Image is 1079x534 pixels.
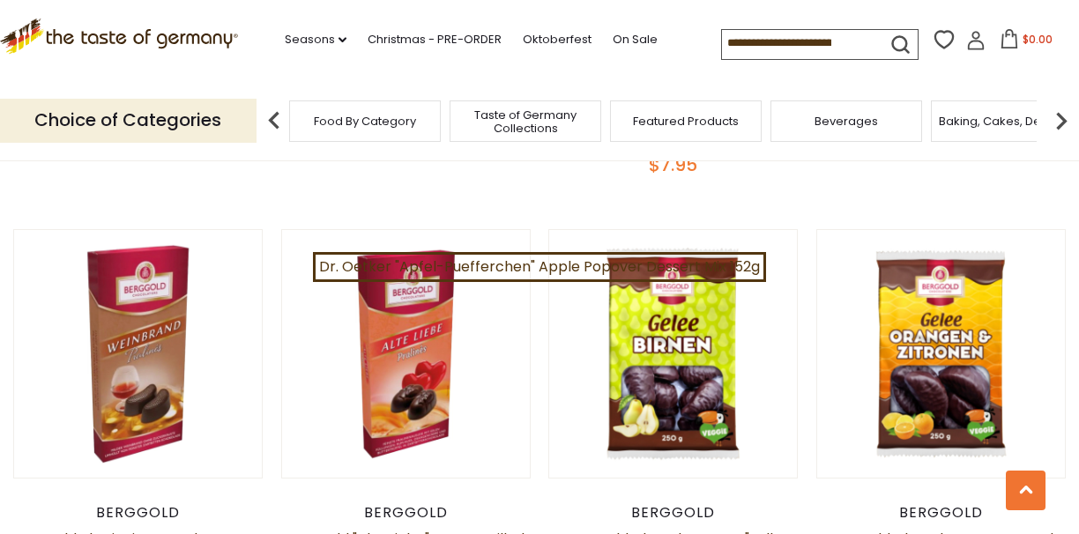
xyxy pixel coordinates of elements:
div: Berggold [816,504,1066,522]
a: Taste of Germany Collections [455,108,596,135]
a: Baking, Cakes, Desserts [939,115,1075,128]
button: $0.00 [989,29,1064,56]
img: previous arrow [257,103,292,138]
a: Seasons [285,30,346,49]
div: Berggold [13,504,263,522]
img: Berggold "Alte Liebe" Cream-Filled Praline Assortment, 100g [282,230,530,478]
a: Beverages [815,115,878,128]
a: Christmas - PRE-ORDER [368,30,502,49]
a: Featured Products [633,115,739,128]
div: Berggold [548,504,798,522]
img: Berggold Chocolate Pear "Jelly Pralines" , 300g [549,230,797,478]
img: Berggold Thuringian Brandy-Cream Filled Pralines, 100g [14,230,262,478]
a: Oktoberfest [523,30,592,49]
a: Dr. Oetker "Apfel-Puefferchen" Apple Popover Dessert Mix 152g [313,252,766,282]
img: next arrow [1044,103,1079,138]
a: Food By Category [314,115,416,128]
img: Berggold Chocolate Orange and Lemon "Jelly Pralines", 250g [817,230,1065,478]
a: On Sale [613,30,658,49]
span: $0.00 [1023,32,1053,47]
div: Berggold [281,504,531,522]
span: $7.95 [649,152,697,177]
